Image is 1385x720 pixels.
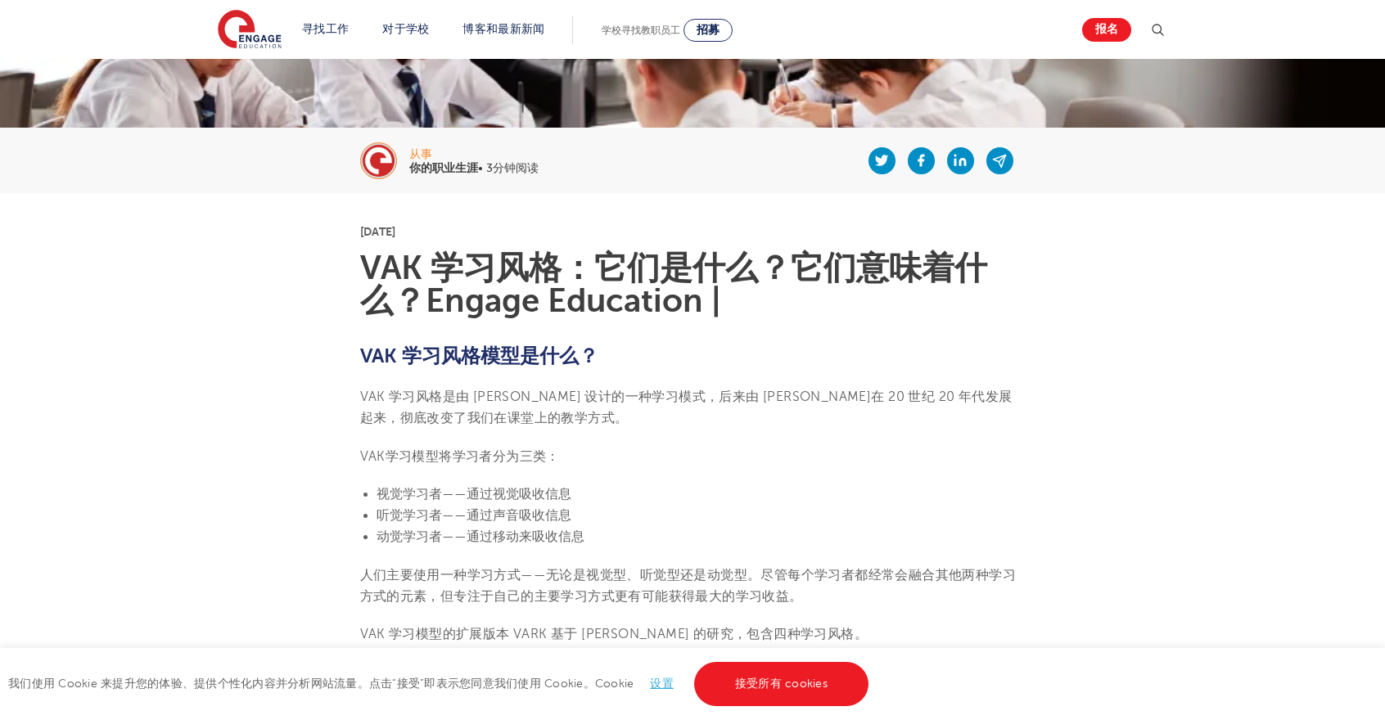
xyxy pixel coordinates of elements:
font: VAK 学习风格模型是什么？ [360,344,598,367]
a: 接受所有 cookies [694,662,868,706]
font: 视觉学习者——通过视觉吸收信息 [377,487,571,502]
font: 招募 [697,24,720,36]
a: 设置 [650,677,674,690]
font: 听觉学习者——通过声音吸收信息 [377,508,571,523]
font: 动觉学习者——通过移动来吸收信息 [377,529,584,544]
font: 报名 [1095,24,1118,36]
font: 接受所有 cookies [735,677,828,690]
font: 我们使用 Cookie 来提升您的体验、提供个性化内容并分析网站流量。点击“接受”即表示您同意我们使用 Cookie。Cookie [8,678,634,691]
font: VAK 学习风格是由 [PERSON_NAME] 设计的一种学习模式，后来由 [PERSON_NAME] [360,389,872,404]
a: 对于学校 [382,23,429,35]
font: VAK学习模型将学习者分为三类： [360,449,560,464]
a: 博客和最新新闻 [462,23,544,35]
img: 参与教育 [218,10,282,51]
a: 招募 [683,19,733,42]
font: 你的职业生涯 [409,162,478,174]
font: 从事 [409,148,432,160]
font: VAK 学习风格：它们是什么？它们意味着什么？Engage Education | [360,250,987,319]
a: 报名 [1082,18,1131,42]
font: VAK 学习模型的扩展版本 VARK 基于 [PERSON_NAME] 的研究，包含四种学习风格。 [360,627,868,641]
a: 寻找工作 [302,23,349,35]
font: 人们主要使用一种学习方式——无论是视觉型、听觉型还是动觉型。尽管每个学习者都经常会融合其他两种学习方式的元素，但专注于自己的主要学习方式更有可能获得最大的学习收益。 [360,568,1017,604]
font: 学校寻找教职员工 [602,25,680,36]
font: [DATE] [360,225,396,238]
font: 。 [615,411,628,425]
font: • 3分钟阅读 [478,162,539,174]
